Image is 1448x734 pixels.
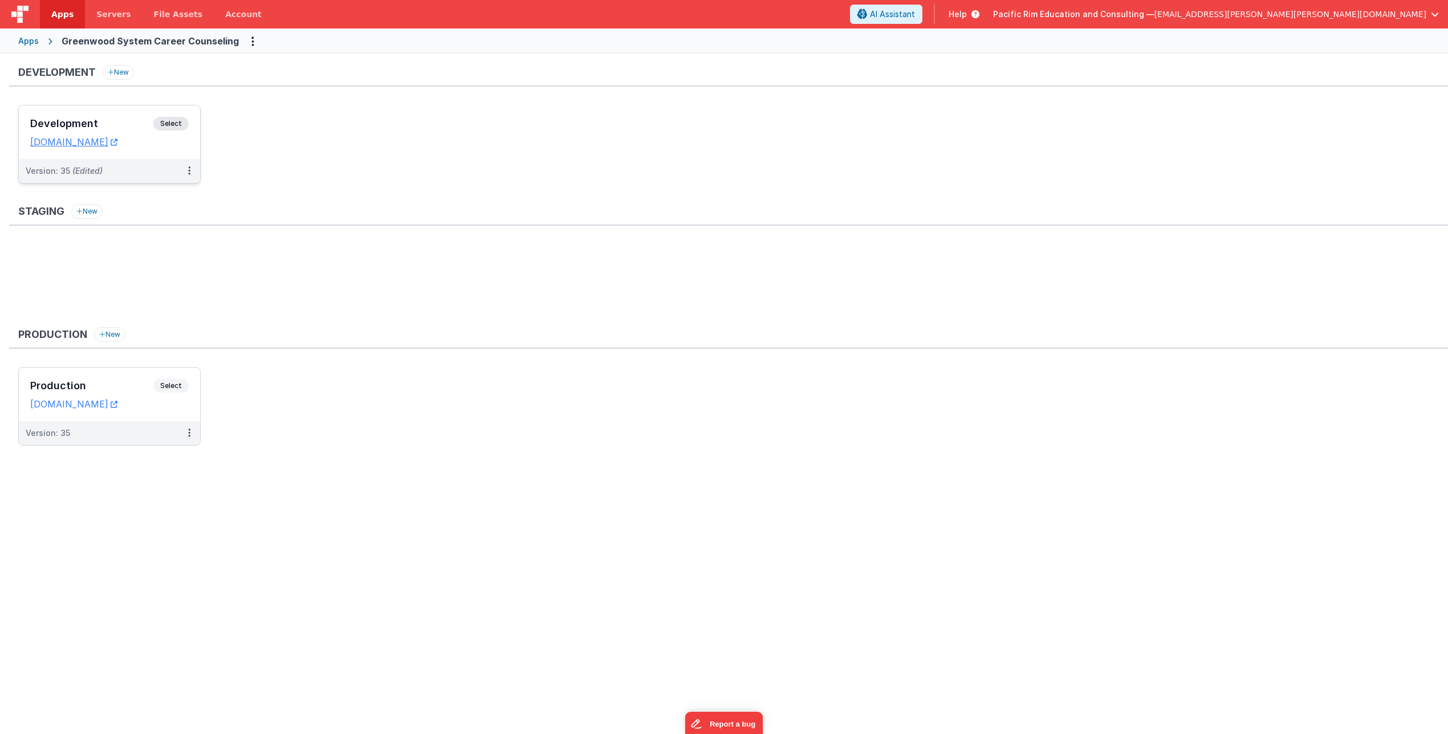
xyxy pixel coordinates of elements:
[51,9,74,20] span: Apps
[1154,9,1426,20] span: [EMAIL_ADDRESS][PERSON_NAME][PERSON_NAME][DOMAIN_NAME]
[96,9,131,20] span: Servers
[62,34,239,48] div: Greenwood System Career Counseling
[153,117,189,131] span: Select
[870,9,915,20] span: AI Assistant
[993,9,1439,20] button: Pacific Rim Education and Consulting — [EMAIL_ADDRESS][PERSON_NAME][PERSON_NAME][DOMAIN_NAME]
[153,379,189,393] span: Select
[94,327,125,342] button: New
[26,427,70,439] div: Version: 35
[154,9,203,20] span: File Assets
[243,32,262,50] button: Options
[30,118,153,129] h3: Development
[71,204,103,219] button: New
[30,136,117,148] a: [DOMAIN_NAME]
[30,398,117,410] a: [DOMAIN_NAME]
[18,329,87,340] h3: Production
[26,165,103,177] div: Version: 35
[993,9,1154,20] span: Pacific Rim Education and Consulting —
[18,67,96,78] h3: Development
[949,9,967,20] span: Help
[72,166,103,176] span: (Edited)
[850,5,922,24] button: AI Assistant
[30,380,153,392] h3: Production
[18,35,39,47] div: Apps
[103,65,134,80] button: New
[18,206,64,217] h3: Staging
